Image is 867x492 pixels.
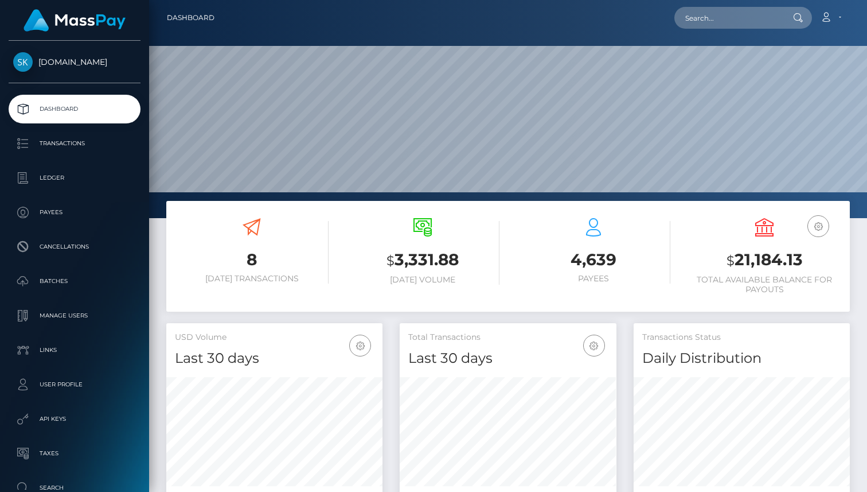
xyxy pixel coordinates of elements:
[167,6,214,30] a: Dashboard
[346,249,499,272] h3: 3,331.88
[9,129,140,158] a: Transactions
[386,253,395,269] small: $
[13,273,136,290] p: Batches
[674,7,782,29] input: Search...
[9,164,140,192] a: Ledger
[13,204,136,221] p: Payees
[13,169,136,187] p: Ledger
[13,52,33,72] img: Skin.Land
[688,249,841,272] h3: 21,184.13
[517,274,670,284] h6: Payees
[9,439,140,468] a: Taxes
[9,95,140,123] a: Dashboard
[9,405,140,433] a: API Keys
[13,445,136,462] p: Taxes
[408,348,607,369] h4: Last 30 days
[13,135,136,152] p: Transactions
[175,274,329,284] h6: [DATE] Transactions
[9,198,140,227] a: Payees
[346,275,499,285] h6: [DATE] Volume
[9,57,140,67] span: [DOMAIN_NAME]
[688,275,841,295] h6: Total Available Balance for Payouts
[642,348,841,369] h4: Daily Distribution
[408,332,607,343] h5: Total Transactions
[13,410,136,428] p: API Keys
[13,100,136,118] p: Dashboard
[9,233,140,261] a: Cancellations
[13,238,136,255] p: Cancellations
[9,301,140,330] a: Manage Users
[9,370,140,399] a: User Profile
[9,336,140,365] a: Links
[13,376,136,393] p: User Profile
[727,253,735,269] small: $
[642,332,841,343] h5: Transactions Status
[13,307,136,324] p: Manage Users
[175,348,374,369] h4: Last 30 days
[24,9,126,32] img: MassPay Logo
[9,267,140,296] a: Batches
[175,332,374,343] h5: USD Volume
[175,249,329,271] h3: 8
[517,249,670,271] h3: 4,639
[13,342,136,359] p: Links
